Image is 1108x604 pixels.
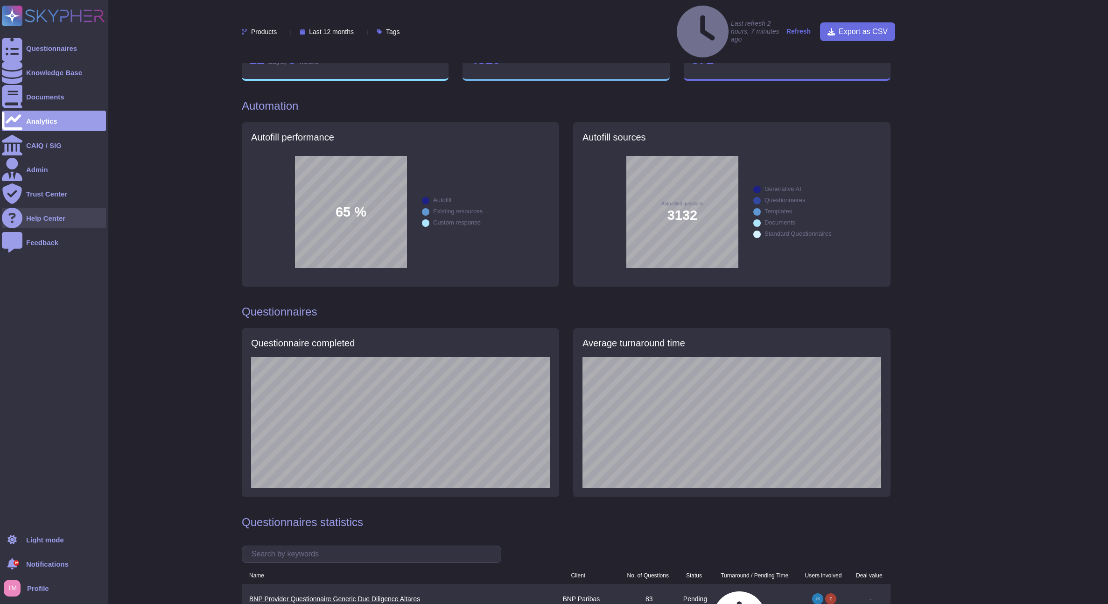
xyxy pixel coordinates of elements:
span: 83 [645,595,653,603]
div: Standard Questionnaires [764,231,832,237]
div: Light mode [26,536,64,543]
a: Analytics [2,111,106,131]
strong: Refresh [786,28,811,35]
div: Templates [764,208,792,214]
div: Turnaround / Pending Time [721,573,788,578]
a: Help Center [2,208,106,228]
div: 671 [691,53,883,66]
div: Name [249,573,264,578]
a: Feedback [2,232,106,253]
span: Tags [386,28,400,35]
div: CAIQ / SIG [26,142,62,149]
div: Trust Center [26,190,67,197]
div: No. of Questions [627,573,669,578]
div: Knowledge Base [26,69,82,76]
a: Trust Center [2,183,106,204]
img: user [4,580,21,597]
div: Documents [26,93,64,100]
div: Autofill [433,197,451,203]
span: Products [251,28,277,35]
div: Questionnaires [26,45,77,52]
a: BNP Provider Questionnaire Generic Due Diligence Altares [249,595,420,603]
div: Admin [26,166,48,173]
div: 4810 [470,53,662,66]
h1: Questionnaires [242,305,317,319]
span: Notifications [26,561,69,568]
span: - [870,596,871,602]
a: Admin [2,159,106,180]
span: Last 12 months [309,28,354,35]
span: Export as CSV [839,28,888,35]
button: Export as CSV [820,22,895,41]
h5: Autofill performance [251,132,550,143]
div: Feedback [26,239,58,246]
button: user [2,578,27,598]
div: Documents [764,219,795,225]
div: 9+ [14,560,19,566]
span: Profile [27,585,49,592]
a: Documents [2,86,106,107]
span: 3132 [667,209,698,222]
span: days , [268,57,288,65]
input: Search by keywords [247,546,501,562]
div: Status [686,573,702,578]
span: hours [299,57,319,65]
div: Questionnaires [764,197,805,203]
a: CAIQ / SIG [2,135,106,155]
div: Existing resources [433,208,483,214]
a: Knowledge Base [2,62,106,83]
a: Questionnaires [2,38,106,58]
span: 65 % [336,205,366,219]
div: Analytics [26,118,57,125]
div: Client [571,573,586,578]
h4: Last refresh 2 hours, 7 minutes ago [677,6,782,57]
span: Auto-filled questions [661,202,703,206]
h5: Average turnaround time [582,337,685,349]
h5: Questionnaire completed [251,337,355,349]
div: Help Center [26,215,65,222]
h1: Questionnaires statistics [242,516,891,529]
div: Deal value [856,573,883,578]
h1: Automation [242,99,891,113]
h5: Autofill sources [582,132,881,143]
span: Pending [683,595,707,603]
div: Users involved [805,573,842,578]
div: Custom response [433,219,481,225]
span: BNP Paribas [562,595,600,603]
div: Generative AI [764,186,801,192]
